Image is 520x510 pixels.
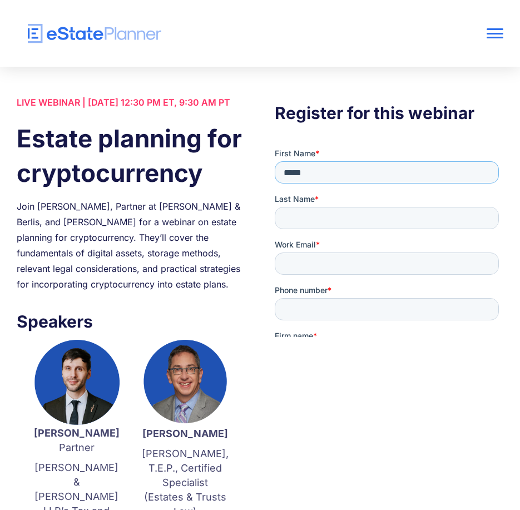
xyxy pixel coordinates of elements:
[34,427,120,439] strong: [PERSON_NAME]
[17,121,245,190] h1: Estate planning for cryptocurrency
[275,100,503,126] h3: Register for this webinar
[33,426,120,455] p: Partner
[275,148,503,337] iframe: Form 0
[17,309,245,334] h3: Speakers
[17,24,406,43] a: home
[17,199,245,292] div: Join [PERSON_NAME], Partner at [PERSON_NAME] & Berlis, and [PERSON_NAME] for a webinar on estate ...
[17,95,245,110] div: LIVE WEBINAR | [DATE] 12:30 PM ET, 9:30 AM PT
[142,428,228,439] strong: [PERSON_NAME]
